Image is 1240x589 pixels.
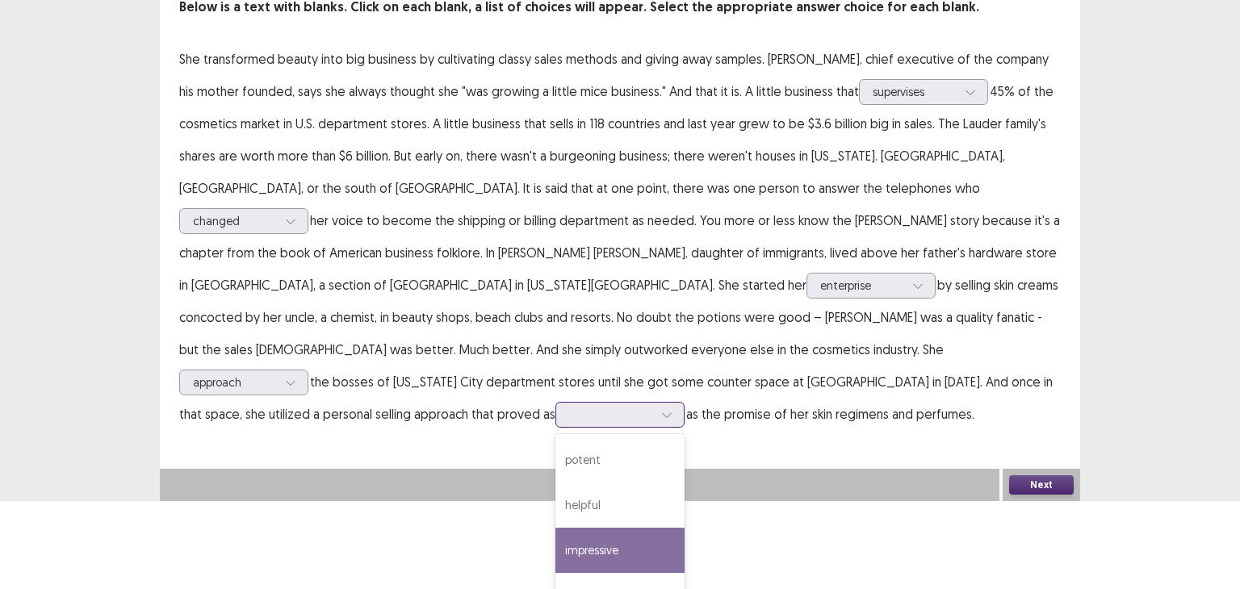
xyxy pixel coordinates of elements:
[820,274,904,298] div: enterprise
[193,370,277,395] div: approach
[555,482,685,528] div: helpful
[873,80,957,104] div: supervises
[179,43,1061,430] p: She transformed beauty into big business by cultivating classy sales methods and giving away samp...
[193,209,277,233] div: changed
[1009,475,1074,495] button: Next
[555,437,685,482] div: potent
[555,528,685,573] div: impressive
